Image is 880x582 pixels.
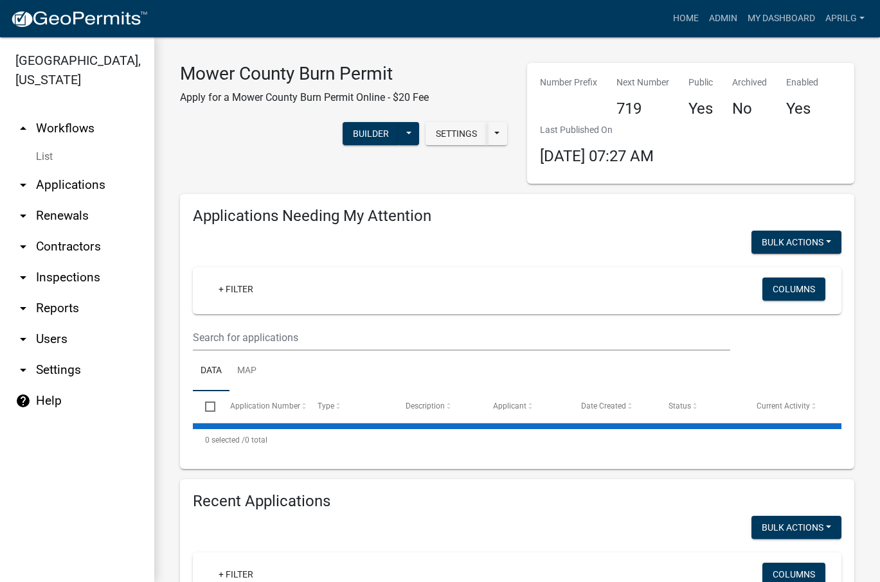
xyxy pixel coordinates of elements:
i: arrow_drop_down [15,239,31,254]
a: aprilg [820,6,870,31]
span: Date Created [581,401,626,410]
h4: Applications Needing My Attention [193,207,841,225]
p: Next Number [616,76,669,89]
i: arrow_drop_up [15,121,31,136]
a: + Filter [208,278,264,301]
span: Application Number [230,401,300,410]
a: Admin [704,6,742,31]
button: Builder [343,122,399,145]
p: Public [688,76,713,89]
h4: Yes [688,100,713,118]
h3: Mower County Burn Permit [180,63,429,85]
i: arrow_drop_down [15,208,31,224]
a: Map [229,351,264,392]
h4: Yes [786,100,818,118]
button: Settings [426,122,487,145]
i: arrow_drop_down [15,362,31,378]
datatable-header-cell: Application Number [217,391,305,422]
a: Data [193,351,229,392]
span: Applicant [493,401,526,410]
p: Enabled [786,76,818,89]
datatable-header-cell: Current Activity [744,391,832,422]
datatable-header-cell: Type [305,391,393,422]
h4: 719 [616,100,669,118]
a: Home [668,6,704,31]
p: Number Prefix [540,76,597,89]
i: arrow_drop_down [15,331,31,347]
p: Last Published On [540,123,654,137]
span: Current Activity [757,401,810,410]
i: arrow_drop_down [15,177,31,193]
datatable-header-cell: Status [656,391,744,422]
span: 0 selected / [205,436,245,445]
a: My Dashboard [742,6,820,31]
span: Type [318,401,334,410]
input: Search for applications [193,324,730,351]
button: Bulk Actions [751,516,841,539]
button: Bulk Actions [751,231,841,254]
i: help [15,393,31,409]
div: 0 total [193,424,841,456]
datatable-header-cell: Select [193,391,217,422]
span: [DATE] 07:27 AM [540,147,654,165]
datatable-header-cell: Applicant [481,391,569,422]
p: Archived [732,76,767,89]
button: Columns [762,278,825,301]
p: Apply for a Mower County Burn Permit Online - $20 Fee [180,90,429,105]
i: arrow_drop_down [15,270,31,285]
span: Description [406,401,445,410]
datatable-header-cell: Description [393,391,481,422]
datatable-header-cell: Date Created [568,391,656,422]
i: arrow_drop_down [15,301,31,316]
h4: Recent Applications [193,492,841,511]
span: Status [669,401,691,410]
h4: No [732,100,767,118]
